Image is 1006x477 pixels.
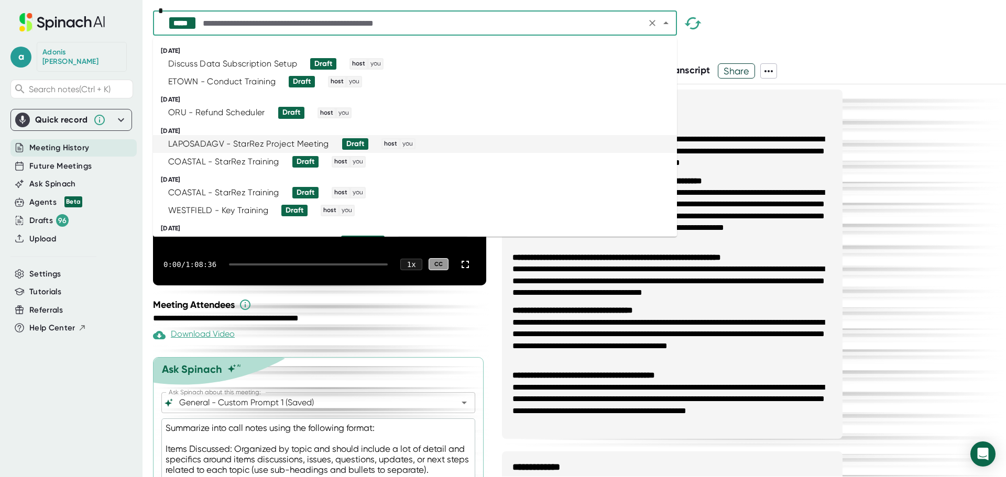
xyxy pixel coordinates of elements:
span: Transcript [665,64,710,76]
div: [DATE] [161,96,677,104]
div: Ask Spinach [162,363,222,375]
div: [DATE] [161,47,677,55]
span: you [337,108,351,118]
button: Meeting History [29,142,89,154]
div: Agents [29,196,82,208]
div: Draft [297,157,314,167]
span: Help Center [29,322,75,334]
div: [DATE] [161,225,677,232]
div: WESTFIELD - Key Training [168,205,268,216]
div: ETOWN - Conduct Training [168,76,276,87]
button: Drafts 96 [29,214,69,227]
div: FW: EMEA/NA - Weekly Services Meeting [168,236,328,247]
div: Download Video [153,329,235,341]
div: Draft [286,206,303,215]
div: Quick record [35,115,88,125]
button: Future Meetings [29,160,92,172]
div: 96 [56,214,69,227]
button: Upload [29,233,56,245]
button: Help Center [29,322,86,334]
div: Quick record [15,109,127,130]
button: Referrals [29,304,63,316]
button: Settings [29,268,61,280]
button: Agents Beta [29,196,82,208]
div: 1 x [400,259,422,270]
span: host [351,59,367,69]
span: you [347,77,361,86]
div: Beta [64,196,82,207]
button: Tutorials [29,286,61,298]
span: a [10,47,31,68]
div: Draft [346,139,364,149]
div: Draft [282,108,300,117]
span: you [369,59,382,69]
div: [DATE] [161,127,677,135]
span: host [319,108,335,118]
div: COASTAL - StarRez Training [168,157,279,167]
div: LAPOSADAGV - StarRez Project Meeting [168,139,329,149]
button: Clear [645,16,660,30]
div: [DATE] [161,176,677,184]
div: Open Intercom Messenger [970,441,996,467]
div: Drafts [29,214,69,227]
div: Draft [314,59,332,69]
span: you [351,188,365,197]
input: What can we do to help? [177,395,441,410]
div: 0:00 / 1:08:36 [163,260,216,269]
button: Ask Spinach [29,178,76,190]
div: Draft [297,188,314,197]
span: host [322,206,338,215]
button: Transcript [665,63,710,77]
div: Adonis Thompson [42,48,121,66]
button: Open [457,395,472,410]
span: host [333,188,349,197]
button: Share [718,63,755,79]
span: host [382,139,399,149]
div: Restricted [345,237,380,246]
button: Close [659,16,673,30]
span: Search notes (Ctrl + K) [29,84,111,94]
span: Share [718,62,754,80]
span: host [333,157,349,167]
div: Discuss Data Subscription Setup [168,59,297,69]
div: Draft [293,77,311,86]
span: you [401,139,414,149]
div: Meeting Attendees [153,298,489,311]
span: you [351,157,365,167]
span: you [340,206,354,215]
div: ORU - Refund Scheduler [168,107,265,118]
span: host [329,77,345,86]
div: CC [429,258,449,270]
div: COASTAL - StarRez Training [168,187,279,198]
